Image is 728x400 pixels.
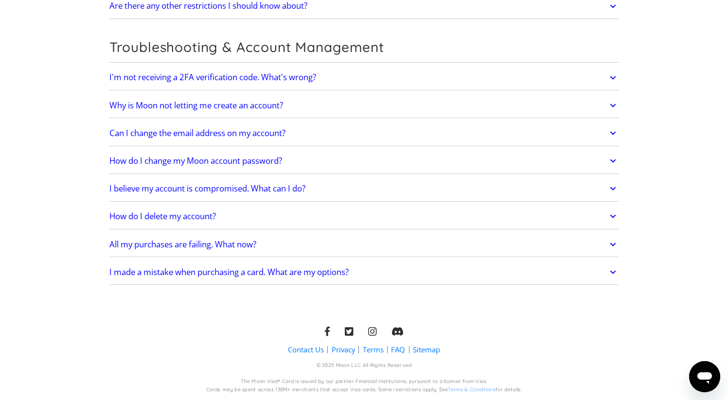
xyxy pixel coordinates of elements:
h2: Are there any other restrictions I should know about? [109,1,307,11]
a: Sitemap [413,345,440,355]
h2: All my purchases are failing. What now? [109,240,256,249]
a: How do I delete my account? [109,206,619,226]
div: © 2025 Moon LLC All Rights Reserved [317,362,412,369]
h2: Why is Moon not letting me create an account? [109,101,283,110]
div: The Moon Visa® Card is issued by our partner Financial Institutions, pursuant to a license from V... [241,378,487,385]
h2: I believe my account is compromised. What can I do? [109,184,305,193]
h2: Troubleshooting & Account Management [109,39,619,55]
h2: I'm not receiving a 2FA verification code. What's wrong? [109,72,316,82]
a: I believe my account is compromised. What can I do? [109,178,619,199]
a: I made a mistake when purchasing a card. What are my options? [109,262,619,282]
div: Cards may be spent across 130M+ merchants that accept Visa cards. Some restrictions apply. See fo... [206,386,522,394]
h2: How do I change my Moon account password? [109,156,282,166]
a: FAQ [391,345,405,355]
a: How do I change my Moon account password? [109,151,619,171]
h2: I made a mistake when purchasing a card. What are my options? [109,267,349,277]
a: I'm not receiving a 2FA verification code. What's wrong? [109,68,619,88]
a: Terms [363,345,384,355]
a: Terms & Conditions [448,386,496,393]
h2: Can I change the email address on my account? [109,128,285,138]
h2: How do I delete my account? [109,211,216,221]
a: All my purchases are failing. What now? [109,234,619,255]
a: Why is Moon not letting me create an account? [109,95,619,116]
a: Privacy [332,345,355,355]
a: Contact Us [288,345,324,355]
iframe: Button to launch messaging window [689,361,720,392]
a: Can I change the email address on my account? [109,123,619,143]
